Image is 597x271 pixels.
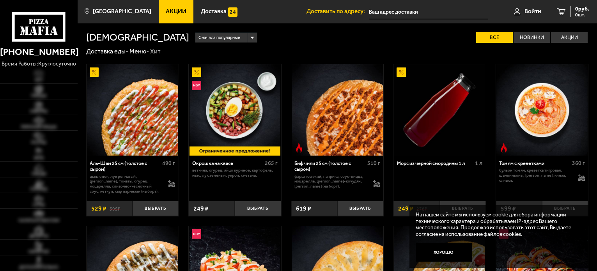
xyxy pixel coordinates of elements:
[90,174,162,194] p: цыпленок, лук репчатый, [PERSON_NAME], томаты, огурец, моцарелла, сливочно-чесночный соус, кетчуп...
[87,64,179,156] a: АкционныйАль-Шам 25 см (толстое с сыром)
[514,32,550,43] label: Новинки
[542,201,588,216] button: Выбрать
[129,48,149,55] a: Меню-
[306,9,369,14] span: Доставить по адресу:
[393,64,486,156] a: АкционныйМорс из черной смородины 1 л
[475,160,482,166] span: 1 л
[192,229,201,239] img: Новинка
[337,201,383,216] button: Выбрать
[440,201,486,216] button: Выбрать
[192,168,278,178] p: ветчина, огурец, яйцо куриное, картофель, квас, лук зеленый, укроп, сметана.
[496,64,588,156] img: Том ям с креветками
[86,32,189,43] h1: [DEMOGRAPHIC_DATA]
[189,64,281,156] a: АкционныйНовинкаОкрошка на квасе
[575,12,589,17] span: 0 шт.
[90,67,99,77] img: Акционный
[162,160,175,166] span: 490 г
[91,205,106,212] span: 529 ₽
[499,160,570,166] div: Том ям с креветками
[201,9,227,14] span: Доставка
[292,64,383,156] img: Биф чили 25 см (толстое с сыром)
[192,67,201,77] img: Акционный
[192,81,201,90] img: Новинка
[133,201,179,216] button: Выбрать
[90,160,160,172] div: Аль-Шам 25 см (толстое с сыром)
[235,201,281,216] button: Выбрать
[398,205,413,212] span: 249 ₽
[110,205,120,212] s: 595 ₽
[397,67,406,77] img: Акционный
[193,205,209,212] span: 249 ₽
[367,160,380,166] span: 510 г
[572,160,585,166] span: 360 г
[166,9,186,14] span: Акции
[294,143,304,152] img: Острое блюдо
[291,64,384,156] a: Острое блюдоБиф чили 25 см (толстое с сыром)
[476,32,513,43] label: Все
[524,9,541,14] span: Войти
[150,48,161,56] div: Хит
[416,243,472,262] button: Хорошо
[192,160,263,166] div: Окрошка на квасе
[394,64,485,156] img: Морс из черной смородины 1 л
[228,7,237,17] img: 15daf4d41897b9f0e9f617042186c801.svg
[499,168,571,183] p: бульон том ям, креветка тигровая, шампиньоны, [PERSON_NAME], кинза, сливки.
[575,6,589,12] span: 0 руб.
[397,160,473,166] div: Морс из черной смородины 1 л
[265,160,278,166] span: 265 г
[496,64,588,156] a: Острое блюдоТом ям с креветками
[499,143,508,152] img: Острое блюдо
[86,48,128,55] a: Доставка еды-
[87,64,178,156] img: Аль-Шам 25 см (толстое с сыром)
[296,205,311,212] span: 619 ₽
[294,160,365,172] div: Биф чили 25 см (толстое с сыром)
[551,32,588,43] label: Акции
[369,5,488,19] input: Ваш адрес доставки
[294,174,367,189] p: фарш говяжий, паприка, соус-пицца, моцарелла, [PERSON_NAME]-кочудян, [PERSON_NAME] (на борт).
[198,32,240,44] span: Сначала популярные
[416,211,578,237] p: На нашем сайте мы используем cookie для сбора информации технического характера и обрабатываем IP...
[93,9,151,14] span: [GEOGRAPHIC_DATA]
[190,64,281,156] img: Окрошка на квасе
